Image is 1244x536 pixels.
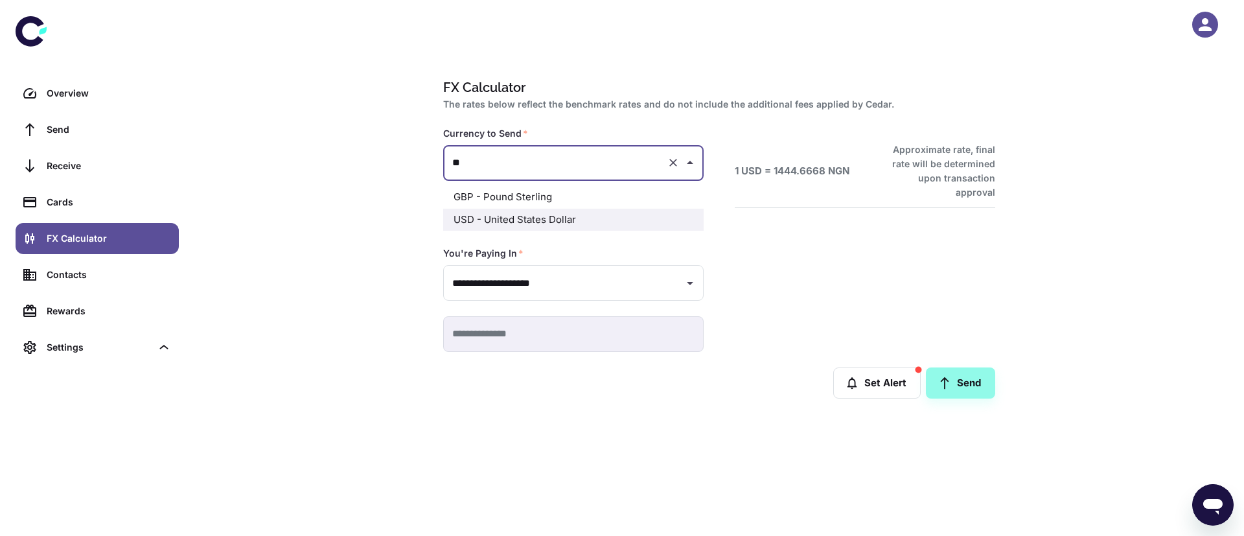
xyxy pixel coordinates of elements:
div: Cards [47,195,171,209]
div: Rewards [47,304,171,318]
div: Contacts [47,268,171,282]
a: Rewards [16,296,179,327]
a: Overview [16,78,179,109]
div: Receive [47,159,171,173]
div: Settings [16,332,179,363]
a: Contacts [16,259,179,290]
li: USD - United States Dollar [443,209,704,231]
button: Set Alert [833,367,921,399]
h6: Approximate rate, final rate will be determined upon transaction approval [878,143,995,200]
div: FX Calculator [47,231,171,246]
button: Close [681,154,699,172]
li: GBP - Pound Sterling [443,186,704,209]
a: Send [16,114,179,145]
label: You're Paying In [443,247,524,260]
div: Send [47,122,171,137]
label: Currency to Send [443,127,528,140]
a: Receive [16,150,179,181]
h1: FX Calculator [443,78,990,97]
h6: 1 USD = 1444.6668 NGN [735,164,849,179]
a: Cards [16,187,179,218]
button: Clear [664,154,682,172]
div: Overview [47,86,171,100]
iframe: Button to launch messaging window [1192,484,1234,526]
a: FX Calculator [16,223,179,254]
div: Settings [47,340,152,355]
button: Open [681,274,699,292]
a: Send [926,367,995,399]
